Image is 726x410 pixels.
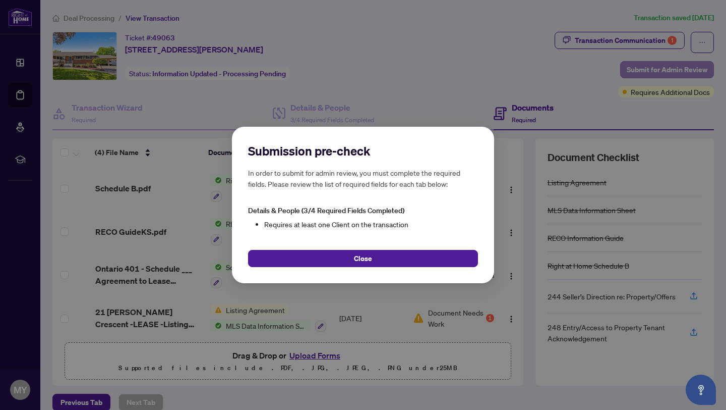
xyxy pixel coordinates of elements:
[248,143,478,159] h2: Submission pre-check
[248,250,478,267] button: Close
[248,206,404,215] span: Details & People (3/4 Required Fields Completed)
[264,219,478,230] li: Requires at least one Client on the transaction
[686,375,716,405] button: Open asap
[354,250,372,267] span: Close
[248,167,478,189] h5: In order to submit for admin review, you must complete the required fields. Please review the lis...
